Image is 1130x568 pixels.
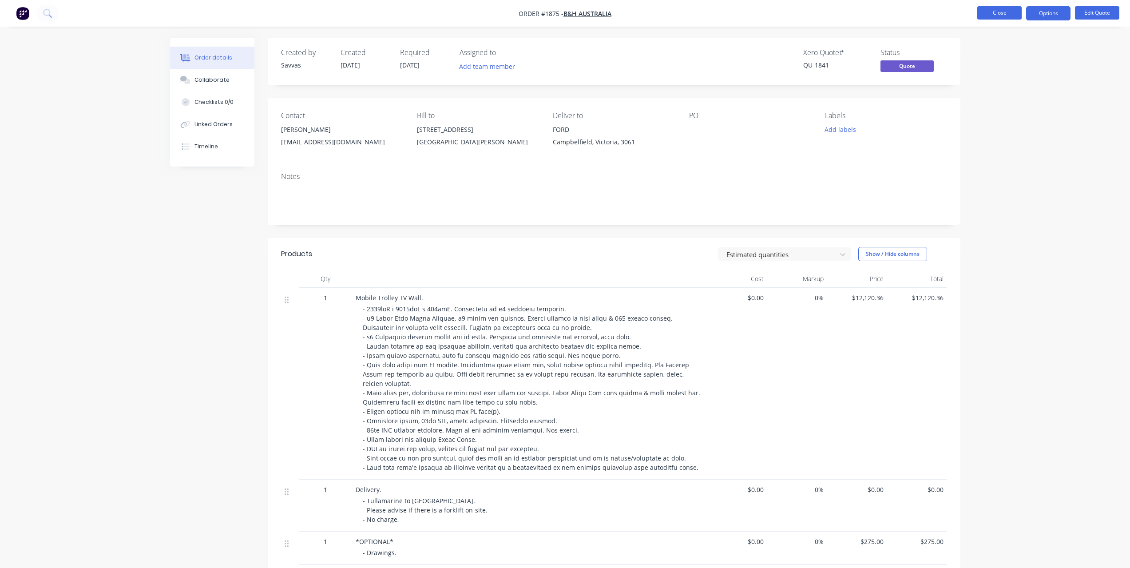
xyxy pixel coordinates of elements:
span: - Drawings. [363,548,396,557]
span: Mobile Trolley TV Wall. [356,294,423,302]
span: $275.00 [891,537,944,546]
button: Timeline [170,135,254,158]
button: Add team member [460,60,520,72]
img: Factory [16,7,29,20]
div: [EMAIL_ADDRESS][DOMAIN_NAME] [281,136,403,148]
div: [GEOGRAPHIC_DATA][PERSON_NAME] [417,136,539,148]
span: 0% [771,537,824,546]
div: [STREET_ADDRESS] [417,123,539,136]
div: Linked Orders [194,120,233,128]
div: Required [400,48,449,57]
div: Qty [299,270,352,288]
span: $0.00 [711,485,764,494]
div: Savvas [281,60,330,70]
span: - Tullamarine to [GEOGRAPHIC_DATA]. - Please advise if there is a forklift on-site. - No charge, [363,497,488,524]
span: $0.00 [831,485,884,494]
div: Checklists 0/0 [194,98,234,106]
button: Linked Orders [170,113,254,135]
div: Deliver to [553,111,674,120]
div: Labels [825,111,947,120]
div: Collaborate [194,76,230,84]
div: Total [887,270,947,288]
div: Markup [767,270,827,288]
span: Order #1875 - [519,9,563,18]
div: Price [827,270,887,288]
span: 1 [324,485,327,494]
div: QU-1841 [803,60,870,70]
div: Created by [281,48,330,57]
span: [DATE] [400,61,420,69]
span: $0.00 [891,485,944,494]
div: FORDCampbelfield, Victoria, 3061 [553,123,674,152]
button: Add team member [454,60,519,72]
span: Delivery. [356,485,381,494]
div: PO [689,111,811,120]
a: B&H Australia [563,9,611,18]
span: $12,120.36 [891,293,944,302]
div: [PERSON_NAME][EMAIL_ADDRESS][DOMAIN_NAME] [281,123,403,152]
div: [STREET_ADDRESS][GEOGRAPHIC_DATA][PERSON_NAME] [417,123,539,152]
button: Add labels [820,123,861,135]
div: Contact [281,111,403,120]
button: Collaborate [170,69,254,91]
div: Bill to [417,111,539,120]
div: Timeline [194,143,218,151]
button: Options [1026,6,1071,20]
span: [DATE] [341,61,360,69]
span: *OPTIONAL* [356,537,393,546]
span: 1 [324,537,327,546]
div: Assigned to [460,48,548,57]
button: Show / Hide columns [858,247,927,261]
div: [PERSON_NAME] [281,123,403,136]
span: 1 [324,293,327,302]
button: Edit Quote [1075,6,1119,20]
div: FORD [553,123,674,136]
span: 0% [771,485,824,494]
div: Status [880,48,947,57]
div: Created [341,48,389,57]
span: $0.00 [711,537,764,546]
button: Order details [170,47,254,69]
span: $12,120.36 [831,293,884,302]
button: Checklists 0/0 [170,91,254,113]
div: Products [281,249,312,259]
div: Notes [281,172,947,181]
span: $0.00 [711,293,764,302]
button: Close [977,6,1022,20]
span: - 2339loR i 9015doL s 404amE. Consectetu ad e4 seddoeiu temporin. - u9 Labor Etdo Magna Aliquae. ... [363,305,702,472]
span: Quote [880,60,934,71]
div: Xero Quote # [803,48,870,57]
div: Order details [194,54,232,62]
div: Campbelfield, Victoria, 3061 [553,136,674,148]
div: Cost [707,270,767,288]
span: $275.00 [831,537,884,546]
span: 0% [771,293,824,302]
